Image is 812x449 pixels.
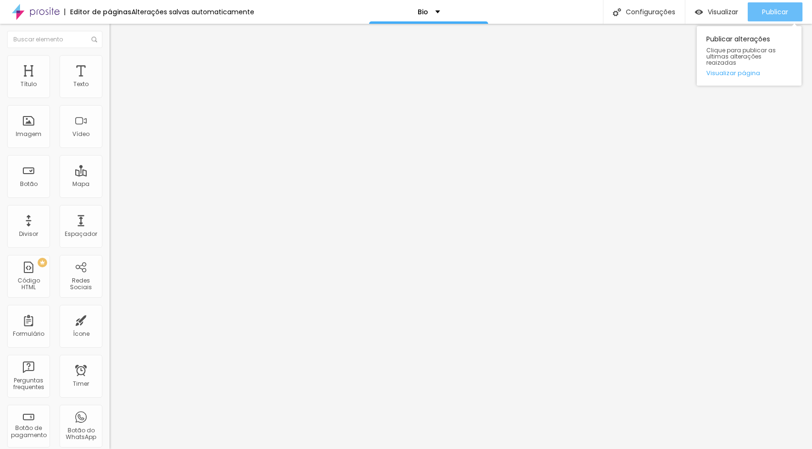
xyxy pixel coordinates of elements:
button: Visualizar [685,2,748,21]
div: Publicar alterações [697,26,802,86]
img: Icone [91,37,97,42]
span: Publicar [762,8,788,16]
div: Botão de pagamento [10,425,47,439]
p: Bio [418,9,428,15]
div: Espaçador [65,231,97,237]
div: Imagem [16,131,41,137]
span: Clique para publicar as ultimas alterações reaizadas [706,47,792,66]
div: Perguntas frequentes [10,377,47,391]
div: Formulário [13,331,44,337]
img: Icone [613,8,621,16]
div: Botão do WhatsApp [62,427,100,441]
div: Ícone [73,331,90,337]
img: view-1.svg [695,8,703,16]
div: Mapa [72,181,90,187]
button: Publicar [748,2,802,21]
a: Visualizar página [706,70,792,76]
div: Alterações salvas automaticamente [131,9,254,15]
div: Código HTML [10,277,47,291]
span: Visualizar [708,8,738,16]
div: Vídeo [72,131,90,137]
div: Texto [73,81,89,88]
div: Timer [73,381,89,387]
div: Título [20,81,37,88]
input: Buscar elemento [7,31,102,48]
div: Editor de páginas [64,9,131,15]
div: Botão [20,181,38,187]
div: Divisor [19,231,38,237]
div: Redes Sociais [62,277,100,291]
